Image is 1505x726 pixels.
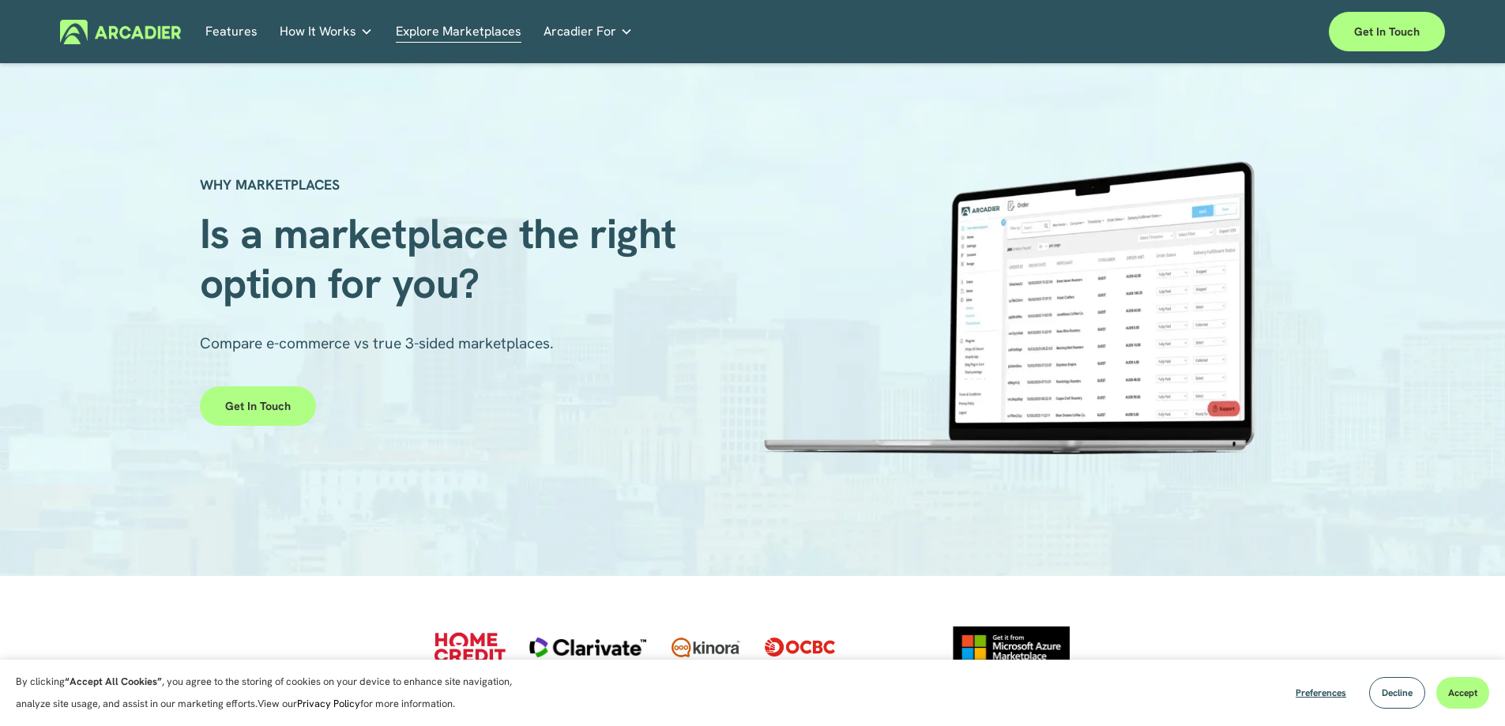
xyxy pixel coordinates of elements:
[205,20,258,44] a: Features
[1284,677,1358,709] button: Preferences
[297,697,360,710] a: Privacy Policy
[1436,677,1489,709] button: Accept
[396,20,521,44] a: Explore Marketplaces
[1382,687,1413,699] span: Decline
[544,21,616,43] span: Arcadier For
[60,20,181,44] img: Arcadier
[200,386,316,426] a: Get in touch
[200,333,554,353] span: Compare e-commerce vs true 3-sided marketplaces.
[544,20,633,44] a: folder dropdown
[280,21,356,43] span: How It Works
[280,20,373,44] a: folder dropdown
[200,206,687,310] span: Is a marketplace the right option for you?
[1369,677,1425,709] button: Decline
[1296,687,1346,699] span: Preferences
[1448,687,1477,699] span: Accept
[65,675,162,688] strong: “Accept All Cookies”
[200,175,340,194] strong: WHY MARKETPLACES
[1329,12,1445,51] a: Get in touch
[16,671,529,715] p: By clicking , you agree to the storing of cookies on your device to enhance site navigation, anal...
